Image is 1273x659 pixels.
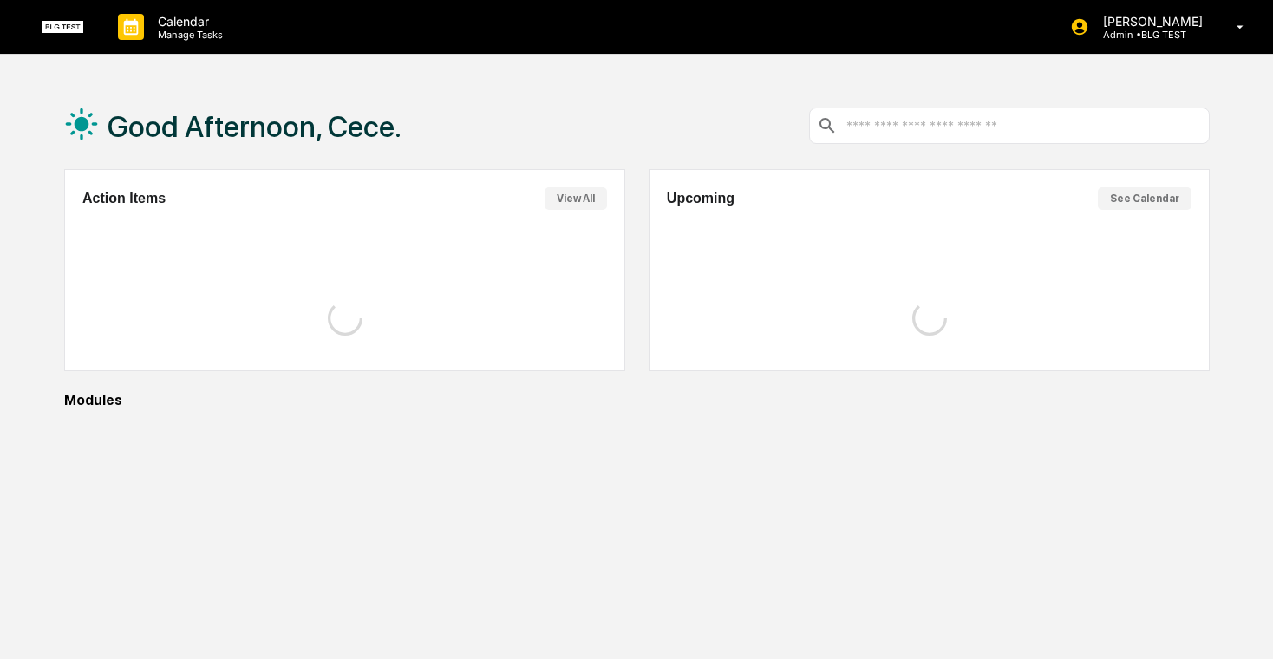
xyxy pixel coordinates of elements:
[667,191,734,206] h2: Upcoming
[545,187,607,210] button: View All
[144,29,232,41] p: Manage Tasks
[82,191,166,206] h2: Action Items
[144,14,232,29] p: Calendar
[42,21,83,34] img: logo
[108,109,401,144] h1: Good Afternoon, Cece.
[1098,187,1191,210] button: See Calendar
[1089,14,1211,29] p: [PERSON_NAME]
[1089,29,1211,41] p: Admin • BLG TEST
[64,392,1210,408] div: Modules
